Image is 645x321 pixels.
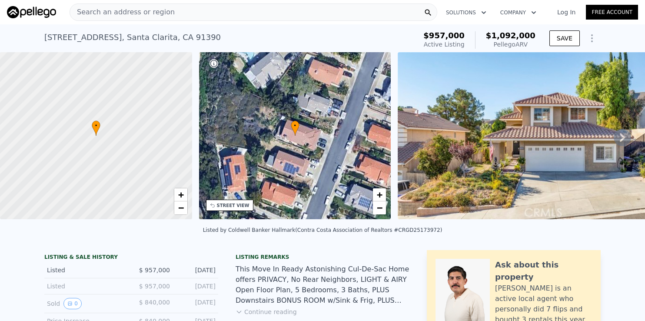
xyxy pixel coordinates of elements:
[377,189,382,200] span: +
[586,5,638,20] a: Free Account
[44,254,218,262] div: LISTING & SALE HISTORY
[92,122,100,130] span: •
[439,5,493,20] button: Solutions
[47,266,124,274] div: Listed
[291,122,299,130] span: •
[236,264,409,306] div: This Move In Ready Astonishing Cul-De-Sac Home offers PRIVACY, No Rear Neighbors, LIGHT & AIRY Op...
[177,266,216,274] div: [DATE]
[178,189,183,200] span: +
[424,41,465,48] span: Active Listing
[547,8,586,17] a: Log In
[486,31,535,40] span: $1,092,000
[377,202,382,213] span: −
[92,120,100,136] div: •
[178,202,183,213] span: −
[423,31,465,40] span: $957,000
[177,282,216,291] div: [DATE]
[63,298,82,309] button: View historical data
[47,282,124,291] div: Listed
[217,202,249,209] div: STREET VIEW
[291,120,299,136] div: •
[373,188,386,201] a: Zoom in
[174,201,187,214] a: Zoom out
[549,30,580,46] button: SAVE
[236,254,409,261] div: Listing remarks
[177,298,216,309] div: [DATE]
[139,283,170,290] span: $ 957,000
[493,5,543,20] button: Company
[174,188,187,201] a: Zoom in
[70,7,175,17] span: Search an address or region
[495,259,592,283] div: Ask about this property
[7,6,56,18] img: Pellego
[486,40,535,49] div: Pellego ARV
[139,267,170,274] span: $ 957,000
[47,298,124,309] div: Sold
[373,201,386,214] a: Zoom out
[139,299,170,306] span: $ 840,000
[236,308,297,316] button: Continue reading
[203,227,442,233] div: Listed by Coldwell Banker Hallmark (Contra Costa Association of Realtors #CRGD25173972)
[583,30,601,47] button: Show Options
[44,31,221,43] div: [STREET_ADDRESS] , Santa Clarita , CA 91390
